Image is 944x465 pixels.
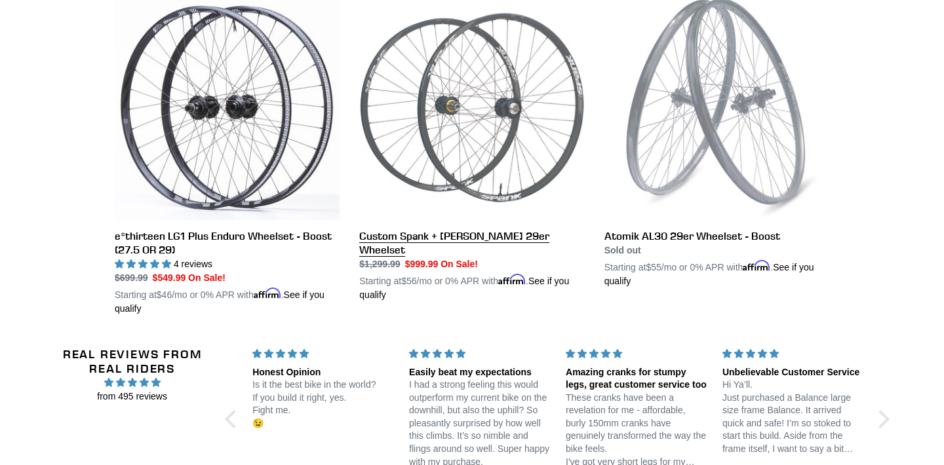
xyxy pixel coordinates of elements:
p: Is it the best bike in the world? If you build it right, yes. Fight me. 😉 [252,379,393,430]
div: 5 stars [252,347,393,361]
div: Unbelievable Customer Service [722,366,863,379]
div: Easily beat my expectations [409,366,550,379]
p: Hi Ya’ll. Just purchased a Balance large size frame Balance. It arrived quick and safe! I’m so st... [722,379,863,456]
h2: Real Reviews from Real Riders [47,347,217,375]
div: Amazing cranks for stumpy legs, great customer service too [566,366,707,392]
div: 5 stars [409,347,550,361]
div: Honest Opinion [252,366,393,379]
div: 5 stars [722,347,863,361]
div: 5 stars [566,347,707,361]
span: 4.97 stars [47,375,217,390]
span: from 495 reviews [47,390,217,403]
